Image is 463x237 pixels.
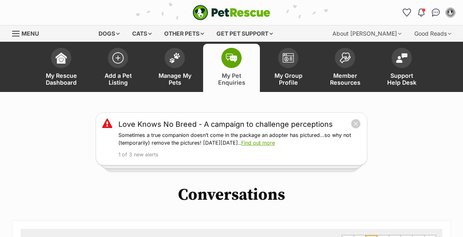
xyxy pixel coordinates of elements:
[193,5,270,20] img: logo-e224e6f780fb5917bec1dbf3a21bbac754714ae5b6737aabdf751b685950b380.svg
[43,72,79,86] span: My Rescue Dashboard
[317,44,373,92] a: Member Resources
[56,52,67,64] img: dashboard-icon-eb2f2d2d3e046f16d808141f083e7271f6b2e854fb5c12c21221c1fb7104beca.svg
[283,53,294,63] img: group-profile-icon-3fa3cf56718a62981997c0bc7e787c4b2cf8bcc04b72c1350f741eb67cf2f40e.svg
[126,26,157,42] div: Cats
[429,6,442,19] a: Conversations
[415,6,428,19] button: Notifications
[213,72,250,86] span: My Pet Enquiries
[100,72,136,86] span: Add a Pet Listing
[339,52,351,63] img: member-resources-icon-8e73f808a243e03378d46382f2149f9095a855e16c252ad45f914b54edf8863c.svg
[118,132,361,147] p: Sometimes a true companion doesn’t come in the package an adopter has pictured…so why not (tempor...
[260,44,317,92] a: My Group Profile
[118,151,361,159] p: 1 of 3 new alerts
[373,44,430,92] a: Support Help Desk
[21,30,39,37] span: Menu
[33,44,90,92] a: My Rescue Dashboard
[159,26,210,42] div: Other pets
[400,6,413,19] a: Favourites
[327,72,363,86] span: Member Resources
[396,53,407,63] img: help-desk-icon-fdf02630f3aa405de69fd3d07c3f3aa587a6932b1a1747fa1d2bba05be0121f9.svg
[12,26,45,40] a: Menu
[409,26,457,42] div: Good Reads
[169,53,180,63] img: manage-my-pets-icon-02211641906a0b7f246fdf0571729dbe1e7629f14944591b6c1af311fb30b64b.svg
[193,5,270,20] a: PetRescue
[93,26,125,42] div: Dogs
[156,72,193,86] span: Manage My Pets
[270,72,307,86] span: My Group Profile
[226,53,237,62] img: pet-enquiries-icon-7e3ad2cf08bfb03b45e93fb7055b45f3efa6380592205ae92323e6603595dc1f.svg
[241,140,275,146] a: Find out more
[211,26,279,42] div: Get pet support
[90,44,146,92] a: Add a Pet Listing
[146,44,203,92] a: Manage My Pets
[118,119,333,130] a: Love Knows No Breed - A campaign to challenge perceptions
[400,6,457,19] ul: Account quick links
[444,6,457,19] button: My account
[384,72,420,86] span: Support Help Desk
[432,9,440,17] img: chat-41dd97257d64d25036548639549fe6c8038ab92f7586957e7f3b1b290dea8141.svg
[418,9,424,17] img: notifications-46538b983faf8c2785f20acdc204bb7945ddae34d4c08c2a6579f10ce5e182be.svg
[203,44,260,92] a: My Pet Enquiries
[327,26,407,42] div: About [PERSON_NAME]
[446,9,454,17] img: Mags Hamilton profile pic
[112,52,124,64] img: add-pet-listing-icon-0afa8454b4691262ce3f59096e99ab1cd57d4a30225e0717b998d2c9b9846f56.svg
[351,119,361,129] button: close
